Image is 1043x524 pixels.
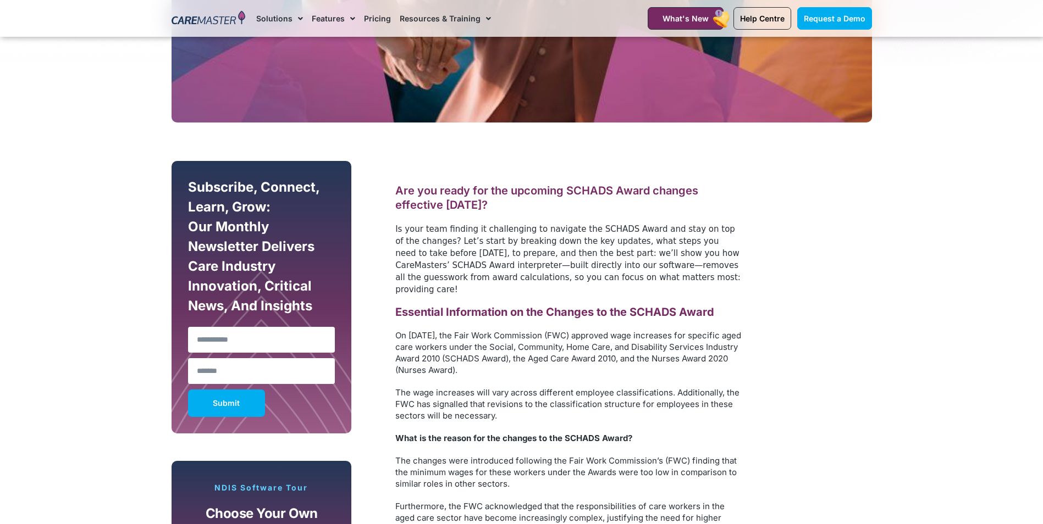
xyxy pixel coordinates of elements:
strong: What is the reason for the changes to the SCHADS Award? [395,433,632,443]
span: Help Centre [740,14,785,23]
span: Is your team finding it challenging to navigate the SCHADS Award and stay on top of the changes? ... [395,224,741,294]
strong: Essential Information on the Changes to the SCHADS Award [395,305,714,319]
button: Submit [188,389,265,417]
p: The changes were introduced following the Fair Work Commission’s (FWC) finding that the minimum w... [395,455,742,489]
a: Help Centre [733,7,791,30]
p: NDIS Software Tour [183,483,341,493]
span: Submit [213,400,240,406]
span: Request a Demo [804,14,865,23]
img: CareMaster Logo [172,10,246,27]
div: Subscribe, Connect, Learn, Grow: Our Monthly Newsletter Delivers Care Industry Innovation, Critic... [185,177,338,321]
a: What's New [648,7,724,30]
p: On [DATE], the Fair Work Commission (FWC) approved wage increases for specific aged care workers ... [395,330,742,376]
a: Request a Demo [797,7,872,30]
p: The wage increases will vary across different employee classifications. Additionally, the FWC has... [395,387,742,421]
h2: Are you ready for the upcoming SCHADS Award changes effective [DATE]? [395,183,742,212]
span: What's New [663,14,709,23]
